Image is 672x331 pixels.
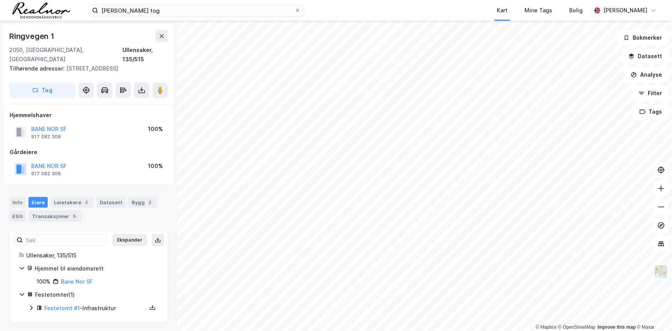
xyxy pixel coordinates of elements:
div: Kontrollprogram for chat [633,294,672,331]
div: Festetomter ( 1 ) [35,290,158,299]
img: Z [654,264,669,279]
button: Tag [9,82,75,98]
div: Bygg [129,197,157,208]
button: Ekspander [112,234,147,246]
div: Transaksjoner [29,211,82,222]
div: 2 [146,198,154,206]
button: Datasett [622,49,669,64]
iframe: Chat Widget [633,294,672,331]
div: Ullensaker, 135/515 [122,45,168,64]
div: 2050, [GEOGRAPHIC_DATA], [GEOGRAPHIC_DATA] [9,45,122,64]
div: Leietakere [51,197,94,208]
a: Festetomt #1 [44,305,80,311]
div: Datasett [97,197,126,208]
div: Ringvegen 1 [9,30,56,42]
div: Ullensaker, 135/515 [26,251,158,260]
a: OpenStreetMap [558,324,596,330]
a: Bane Nor SF [61,278,93,285]
div: 2 [83,198,90,206]
button: Bokmerker [617,30,669,45]
div: 100% [148,124,163,134]
input: Søk [23,234,107,246]
div: 5 [71,212,79,220]
div: [STREET_ADDRESS] [9,64,162,73]
span: Tilhørende adresser: [9,65,66,72]
div: [PERSON_NAME] [603,6,647,15]
div: Kart [497,6,508,15]
div: Mine Tags [525,6,552,15]
div: Hjemmelshaver [10,111,168,120]
div: 100% [148,161,163,171]
button: Filter [632,86,669,101]
a: Mapbox [536,324,557,330]
div: Bolig [569,6,583,15]
div: ESG [9,211,26,222]
div: 100% [37,277,50,286]
div: 917 082 308 [31,171,61,177]
button: Analyse [624,67,669,82]
div: Eiere [28,197,48,208]
button: Tags [633,104,669,119]
div: - Infrastruktur [44,304,147,313]
div: Gårdeiere [10,148,168,157]
img: realnor-logo.934646d98de889bb5806.png [12,2,70,18]
input: Søk på adresse, matrikkel, gårdeiere, leietakere eller personer [98,5,295,16]
div: 917 082 308 [31,134,61,140]
div: Info [9,197,25,208]
a: Improve this map [598,324,636,330]
div: Hjemmel til eiendomsrett [35,264,158,273]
